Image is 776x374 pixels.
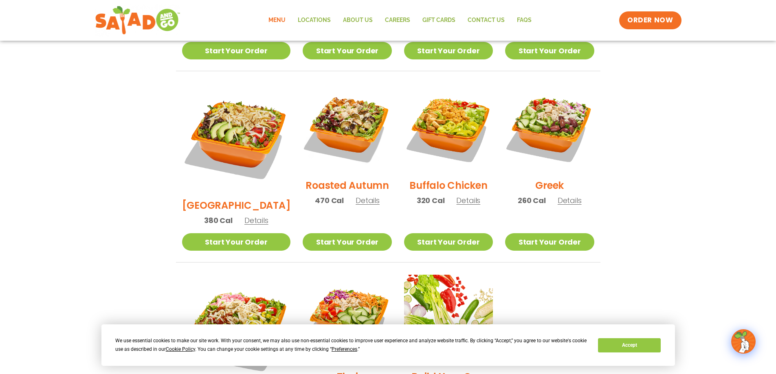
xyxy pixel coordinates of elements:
[505,42,594,59] a: Start Your Order
[182,42,291,59] a: Start Your Order
[303,42,391,59] a: Start Your Order
[416,11,462,30] a: GIFT CARDS
[505,83,594,172] img: Product photo for Greek Salad
[404,83,493,172] img: Product photo for Buffalo Chicken Salad
[535,178,564,192] h2: Greek
[306,178,389,192] h2: Roasted Autumn
[518,195,546,206] span: 260 Cal
[244,215,268,225] span: Details
[303,233,391,251] a: Start Your Order
[166,346,195,352] span: Cookie Policy
[182,198,291,212] h2: [GEOGRAPHIC_DATA]
[115,337,588,354] div: We use essential cookies to make our site work. With your consent, we may also use non-essential ...
[417,195,445,206] span: 320 Cal
[409,178,487,192] h2: Buffalo Chicken
[379,11,416,30] a: Careers
[262,11,538,30] nav: Menu
[732,330,755,353] img: wpChatIcon
[505,233,594,251] a: Start Your Order
[558,195,582,206] span: Details
[404,275,493,363] img: Product photo for Build Your Own
[315,195,344,206] span: 470 Cal
[182,233,291,251] a: Start Your Order
[462,11,511,30] a: Contact Us
[292,11,337,30] a: Locations
[598,338,661,352] button: Accept
[95,4,181,37] img: new-SAG-logo-768×292
[356,195,380,206] span: Details
[627,15,673,25] span: ORDER NOW
[303,275,391,363] img: Product photo for Thai Salad
[101,324,675,366] div: Cookie Consent Prompt
[332,346,357,352] span: Preferences
[511,11,538,30] a: FAQs
[182,83,291,192] img: Product photo for BBQ Ranch Salad
[404,42,493,59] a: Start Your Order
[456,195,480,206] span: Details
[262,11,292,30] a: Menu
[337,11,379,30] a: About Us
[619,11,681,29] a: ORDER NOW
[204,215,233,226] span: 380 Cal
[303,83,391,172] img: Product photo for Roasted Autumn Salad
[404,233,493,251] a: Start Your Order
